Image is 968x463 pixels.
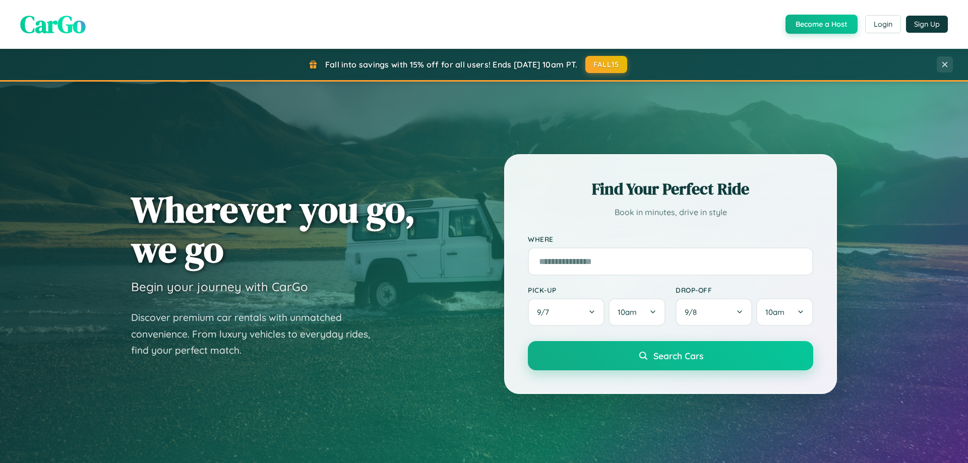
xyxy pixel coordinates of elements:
[676,286,813,294] label: Drop-off
[131,309,383,359] p: Discover premium car rentals with unmatched convenience. From luxury vehicles to everyday rides, ...
[865,15,901,33] button: Login
[528,178,813,200] h2: Find Your Perfect Ride
[528,205,813,220] p: Book in minutes, drive in style
[756,298,813,326] button: 10am
[131,189,415,269] h1: Wherever you go, we go
[528,235,813,243] label: Where
[537,307,554,317] span: 9 / 7
[785,15,858,34] button: Become a Host
[906,16,948,33] button: Sign Up
[131,279,308,294] h3: Begin your journey with CarGo
[20,8,86,41] span: CarGo
[325,59,578,70] span: Fall into savings with 15% off for all users! Ends [DATE] 10am PT.
[618,307,637,317] span: 10am
[609,298,665,326] button: 10am
[676,298,752,326] button: 9/8
[653,350,703,361] span: Search Cars
[528,286,665,294] label: Pick-up
[528,298,604,326] button: 9/7
[585,56,628,73] button: FALL15
[765,307,784,317] span: 10am
[528,341,813,370] button: Search Cars
[685,307,702,317] span: 9 / 8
